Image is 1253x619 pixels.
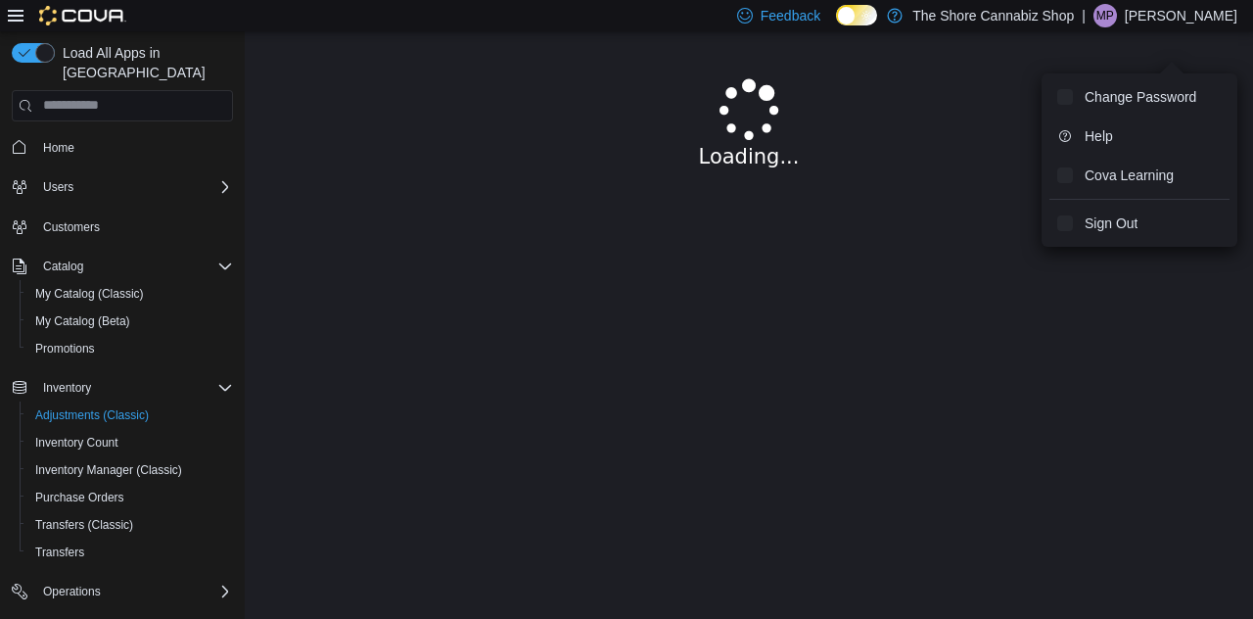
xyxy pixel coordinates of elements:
span: My Catalog (Classic) [27,282,233,306]
button: Transfers (Classic) [20,511,241,539]
span: Catalog [35,255,233,278]
button: Users [4,173,241,201]
button: Inventory Manager (Classic) [20,456,241,484]
p: The Shore Cannabiz Shop [912,4,1074,27]
span: Dark Mode [836,25,837,26]
button: Inventory [35,376,99,400]
a: Inventory Count [27,431,126,454]
span: Inventory [35,376,233,400]
button: Purchase Orders [20,484,241,511]
span: MP [1096,4,1114,27]
span: Load All Apps in [GEOGRAPHIC_DATA] [55,43,233,82]
button: Inventory [4,374,241,402]
a: Promotions [27,337,103,360]
span: Users [35,175,233,199]
span: Inventory Count [35,435,118,451]
span: Home [35,135,233,160]
span: Transfers (Classic) [35,517,133,533]
span: Home [43,140,74,156]
span: Purchase Orders [35,490,124,505]
span: Catalog [43,259,83,274]
span: Users [43,179,73,195]
span: Transfers [27,541,233,564]
a: My Catalog (Beta) [27,309,138,333]
span: Cova Learning [1085,166,1174,185]
span: Promotions [27,337,233,360]
span: Change Password [1085,87,1196,107]
span: Customers [43,219,100,235]
span: Purchase Orders [27,486,233,509]
a: Inventory Manager (Classic) [27,458,190,482]
a: My Catalog (Classic) [27,282,152,306]
span: Inventory Count [27,431,233,454]
span: Adjustments (Classic) [35,407,149,423]
a: Customers [35,215,108,239]
span: Adjustments (Classic) [27,404,233,427]
span: Customers [35,214,233,239]
button: Change Password [1049,81,1230,113]
p: [PERSON_NAME] [1125,4,1237,27]
button: Adjustments (Classic) [20,402,241,429]
button: Sign Out [1049,208,1230,239]
button: Customers [4,213,241,241]
span: Promotions [35,341,95,357]
button: Catalog [35,255,91,278]
span: Sign Out [1085,214,1137,233]
p: | [1082,4,1086,27]
input: Dark Mode [836,5,877,25]
span: Inventory [43,380,91,396]
span: Operations [35,580,233,603]
a: Adjustments (Classic) [27,404,157,427]
a: Transfers [27,541,92,564]
span: Transfers [35,545,84,560]
div: Matthew Pryor [1093,4,1117,27]
button: Home [4,133,241,162]
button: Operations [4,578,241,605]
button: Transfers [20,539,241,566]
span: Inventory Manager (Classic) [27,458,233,482]
a: Transfers (Classic) [27,513,141,537]
span: Inventory Manager (Classic) [35,462,182,478]
button: Help [1049,120,1230,152]
span: My Catalog (Classic) [35,286,144,302]
span: Transfers (Classic) [27,513,233,537]
a: Home [35,136,82,160]
button: Promotions [20,335,241,362]
img: Cova [39,6,126,25]
button: My Catalog (Beta) [20,308,241,335]
button: Operations [35,580,109,603]
a: Purchase Orders [27,486,132,509]
span: Feedback [761,6,820,25]
span: Help [1085,126,1113,146]
button: Catalog [4,253,241,280]
span: My Catalog (Beta) [35,313,130,329]
span: Operations [43,584,101,599]
button: My Catalog (Classic) [20,280,241,308]
button: Users [35,175,81,199]
span: My Catalog (Beta) [27,309,233,333]
button: Inventory Count [20,429,241,456]
button: Cova Learning [1049,160,1230,191]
